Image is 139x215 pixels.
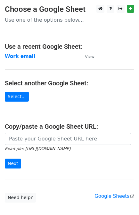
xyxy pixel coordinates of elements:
[85,54,94,59] small: View
[5,123,134,130] h4: Copy/paste a Google Sheet URL:
[5,146,70,151] small: Example: [URL][DOMAIN_NAME]
[5,92,29,102] a: Select...
[5,54,35,59] a: Work email
[78,54,94,59] a: View
[5,193,36,203] a: Need help?
[5,159,21,168] input: Next
[5,43,134,50] h4: Use a recent Google Sheet:
[94,193,134,199] a: Google Sheets
[5,5,134,14] h3: Choose a Google Sheet
[5,133,131,145] input: Paste your Google Sheet URL here
[5,79,134,87] h4: Select another Google Sheet:
[5,17,134,23] p: Use one of the options below...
